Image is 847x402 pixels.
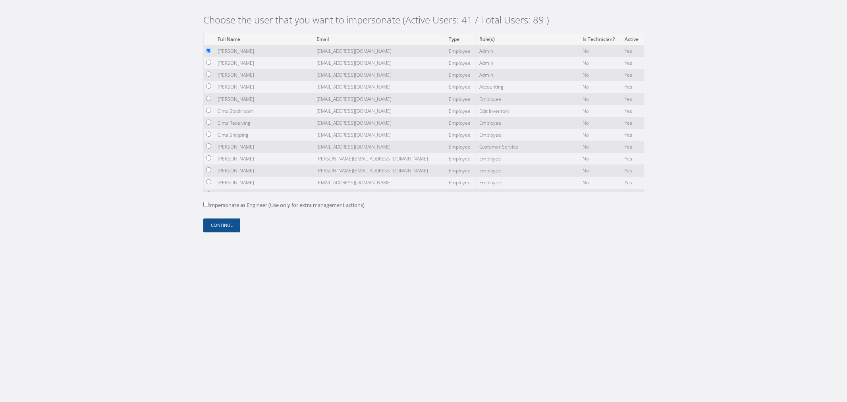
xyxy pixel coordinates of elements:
[446,69,477,81] td: Employee
[477,141,580,153] td: Customer Service
[203,218,240,232] button: Continue
[580,141,622,153] td: No
[314,177,446,189] td: [EMAIL_ADDRESS][DOMAIN_NAME]
[446,165,477,177] td: Employee
[477,153,580,165] td: Employee
[477,33,580,45] th: Role(s)
[446,189,477,201] td: Employee
[622,45,644,57] td: Yes
[446,81,477,93] td: Employee
[477,189,580,201] td: Employee
[215,189,314,201] td: Arianna De La Paz
[314,129,446,141] td: [EMAIL_ADDRESS][DOMAIN_NAME]
[622,165,644,177] td: Yes
[580,105,622,117] td: No
[314,105,446,117] td: [EMAIL_ADDRESS][DOMAIN_NAME]
[622,57,644,69] td: Yes
[477,165,580,177] td: Employee
[215,81,314,93] td: [PERSON_NAME]
[215,165,314,177] td: [PERSON_NAME]
[215,141,314,153] td: [PERSON_NAME]
[215,105,314,117] td: Cima Stockroom
[446,153,477,165] td: Employee
[203,202,208,207] input: Impersonate as Engineer (Use only for extra management actions)
[215,129,314,141] td: Cima Shipping
[477,117,580,129] td: Employee
[314,81,446,93] td: [EMAIL_ADDRESS][DOMAIN_NAME]
[622,129,644,141] td: Yes
[477,57,580,69] td: Admin
[477,45,580,57] td: Admin
[215,177,314,189] td: [PERSON_NAME]
[622,141,644,153] td: Yes
[580,45,622,57] td: No
[446,141,477,153] td: Employee
[446,105,477,117] td: Employee
[446,93,477,105] td: Employee
[215,33,314,45] th: Full Name
[580,57,622,69] td: No
[314,93,446,105] td: [EMAIL_ADDRESS][DOMAIN_NAME]
[314,117,446,129] td: [EMAIL_ADDRESS][DOMAIN_NAME]
[446,45,477,57] td: Employee
[314,189,446,201] td: [EMAIL_ADDRESS][DOMAIN_NAME]
[580,153,622,165] td: No
[446,177,477,189] td: Employee
[477,69,580,81] td: Admin
[446,117,477,129] td: Employee
[580,129,622,141] td: No
[215,153,314,165] td: [PERSON_NAME]
[580,189,622,201] td: No
[215,93,314,105] td: [PERSON_NAME]
[215,117,314,129] td: Cima Receiving
[580,165,622,177] td: No
[477,93,580,105] td: Employee
[477,129,580,141] td: Employee
[446,129,477,141] td: Employee
[446,33,477,45] th: Type
[446,57,477,69] td: Employee
[622,177,644,189] td: Yes
[622,153,644,165] td: Yes
[314,141,446,153] td: [EMAIL_ADDRESS][DOMAIN_NAME]
[580,69,622,81] td: No
[622,189,644,201] td: Yes
[314,153,446,165] td: [PERSON_NAME][EMAIL_ADDRESS][DOMAIN_NAME]
[622,93,644,105] td: Yes
[580,177,622,189] td: No
[314,57,446,69] td: [EMAIL_ADDRESS][DOMAIN_NAME]
[203,14,644,26] h2: Choose the user that you want to impersonate (Active Users: 41 / Total Users: 89 )
[203,201,365,209] label: Impersonate as Engineer (Use only for extra management actions)
[580,93,622,105] td: No
[477,177,580,189] td: Employee
[622,69,644,81] td: Yes
[477,81,580,93] td: Accounting
[622,33,644,45] th: Active
[580,81,622,93] td: No
[314,33,446,45] th: Email
[622,81,644,93] td: Yes
[622,117,644,129] td: Yes
[215,57,314,69] td: [PERSON_NAME]
[314,45,446,57] td: [EMAIL_ADDRESS][DOMAIN_NAME]
[622,105,644,117] td: Yes
[580,117,622,129] td: No
[314,69,446,81] td: [EMAIL_ADDRESS][DOMAIN_NAME]
[580,33,622,45] th: Is Technician?
[314,165,446,177] td: [PERSON_NAME][EMAIL_ADDRESS][DOMAIN_NAME]
[215,69,314,81] td: [PERSON_NAME]
[477,105,580,117] td: Edit Inventory
[215,45,314,57] td: [PERSON_NAME]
